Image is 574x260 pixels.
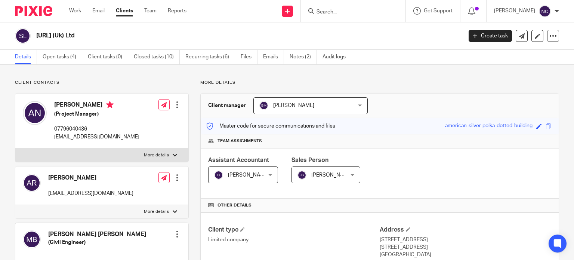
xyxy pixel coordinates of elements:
[36,32,373,40] h2: [URL] (Uk) Ltd
[54,110,139,118] h5: (Project Manager)
[69,7,81,15] a: Work
[144,7,157,15] a: Team
[144,152,169,158] p: More details
[185,50,235,64] a: Recurring tasks (6)
[297,171,306,180] img: svg%3E
[323,50,351,64] a: Audit logs
[241,50,257,64] a: Files
[15,28,31,44] img: svg%3E
[54,125,139,133] p: 07796040436
[259,101,268,110] img: svg%3E
[380,244,551,251] p: [STREET_ADDRESS]
[469,30,512,42] a: Create task
[214,171,223,180] img: svg%3E
[539,5,551,17] img: svg%3E
[48,239,146,246] h5: (Civil Engineer)
[228,172,278,178] span: [PERSON_NAME] S T
[217,202,251,208] span: Other details
[316,9,383,16] input: Search
[15,80,189,86] p: Client contacts
[134,50,180,64] a: Closed tasks (10)
[200,80,559,86] p: More details
[92,7,105,15] a: Email
[43,50,82,64] a: Open tasks (4)
[445,122,533,131] div: american-silver-polka-dotted-building
[206,122,335,130] p: Master code for secure communications and files
[106,101,114,108] i: Primary
[380,226,551,234] h4: Address
[217,138,262,144] span: Team assignments
[15,6,52,16] img: Pixie
[380,251,551,259] p: [GEOGRAPHIC_DATA]
[48,174,133,182] h4: [PERSON_NAME]
[291,157,328,163] span: Sales Person
[494,7,535,15] p: [PERSON_NAME]
[144,209,169,215] p: More details
[263,50,284,64] a: Emails
[54,133,139,141] p: [EMAIL_ADDRESS][DOMAIN_NAME]
[208,236,380,244] p: Limited company
[48,230,146,238] h4: [PERSON_NAME] [PERSON_NAME]
[208,102,246,109] h3: Client manager
[311,172,352,178] span: [PERSON_NAME]
[88,50,128,64] a: Client tasks (0)
[208,157,269,163] span: Assistant Accountant
[54,101,139,110] h4: [PERSON_NAME]
[273,103,314,108] span: [PERSON_NAME]
[116,7,133,15] a: Clients
[380,236,551,244] p: [STREET_ADDRESS]
[208,226,380,234] h4: Client type
[15,50,37,64] a: Details
[23,174,41,192] img: svg%3E
[168,7,186,15] a: Reports
[424,8,453,13] span: Get Support
[23,230,41,248] img: svg%3E
[48,190,133,197] p: [EMAIL_ADDRESS][DOMAIN_NAME]
[23,101,47,125] img: svg%3E
[290,50,317,64] a: Notes (2)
